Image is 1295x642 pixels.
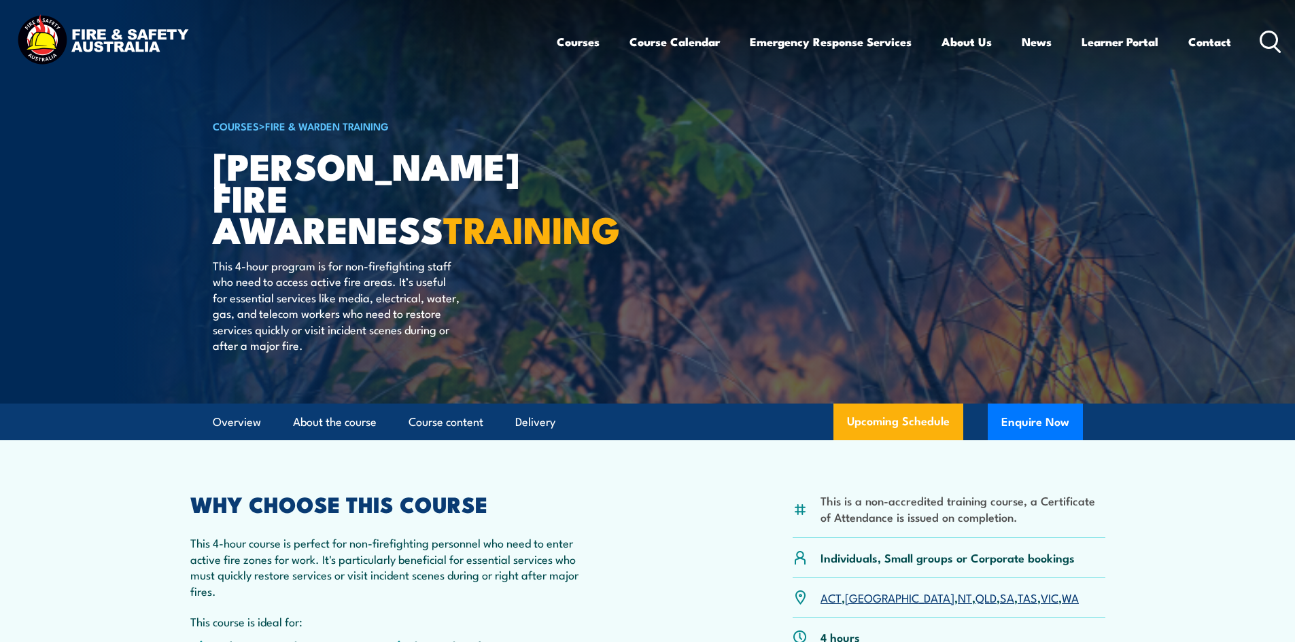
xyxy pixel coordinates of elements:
[942,24,992,60] a: About Us
[213,149,549,245] h1: [PERSON_NAME] Fire Awareness
[213,118,549,134] h6: >
[821,493,1105,524] li: This is a non-accredited training course, a Certificate of Attendance is issued on completion.
[190,494,587,513] h2: WHY CHOOSE THIS COURSE
[443,200,620,256] strong: TRAINING
[821,589,842,605] a: ACT
[293,404,377,440] a: About the course
[988,404,1083,440] button: Enquire Now
[1188,24,1231,60] a: Contact
[190,535,587,599] p: This 4-hour course is perfect for non-firefighting personnel who need to enter active fire zones ...
[821,590,1079,605] p: , , , , , , ,
[975,589,997,605] a: QLD
[213,257,461,353] p: This 4-hour program is for non-firefighting staff who need to access active fire areas. It’s usef...
[190,613,587,629] p: This course is ideal for:
[750,24,912,60] a: Emergency Response Services
[821,550,1075,565] p: Individuals, Small groups or Corporate bookings
[629,24,720,60] a: Course Calendar
[1018,589,1037,605] a: TAS
[1041,589,1058,605] a: VIC
[515,404,555,440] a: Delivery
[845,589,954,605] a: [GEOGRAPHIC_DATA]
[1022,24,1052,60] a: News
[213,118,259,133] a: COURSES
[1082,24,1158,60] a: Learner Portal
[213,404,261,440] a: Overview
[265,118,389,133] a: Fire & Warden Training
[833,404,963,440] a: Upcoming Schedule
[409,404,483,440] a: Course content
[1062,589,1079,605] a: WA
[958,589,972,605] a: NT
[557,24,600,60] a: Courses
[1000,589,1014,605] a: SA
